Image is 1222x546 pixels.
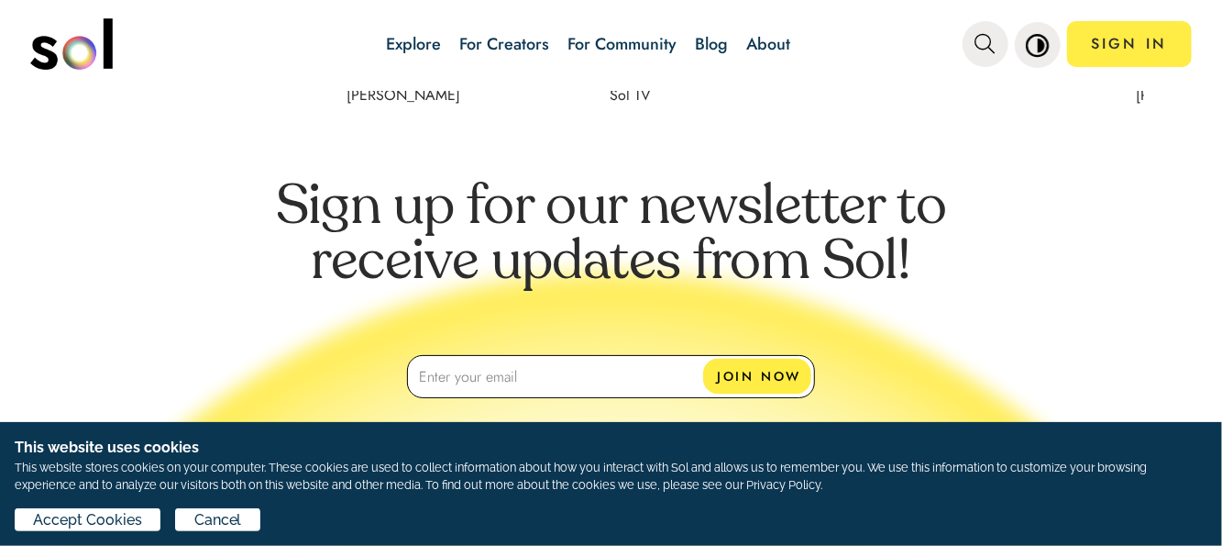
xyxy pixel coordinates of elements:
h1: This website uses cookies [15,437,1207,459]
p: Sign up for our newsletter to receive updates from Sol! [245,181,978,328]
input: Enter your email [407,355,815,398]
a: SIGN IN [1067,21,1192,67]
a: For Community [567,32,677,56]
span: Cancel [194,509,242,531]
p: [PERSON_NAME] [347,84,594,106]
a: About [746,32,790,56]
button: JOIN NOW [703,359,811,395]
button: Accept Cookies [15,508,160,531]
p: Sol TV [610,84,857,106]
a: Blog [695,32,728,56]
span: Accept Cookies [33,509,142,531]
button: Cancel [175,508,259,531]
a: Explore [386,32,441,56]
a: For Creators [459,32,549,56]
nav: main navigation [30,12,1191,76]
img: logo [30,18,113,70]
p: This website stores cookies on your computer. These cookies are used to collect information about... [15,459,1207,494]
